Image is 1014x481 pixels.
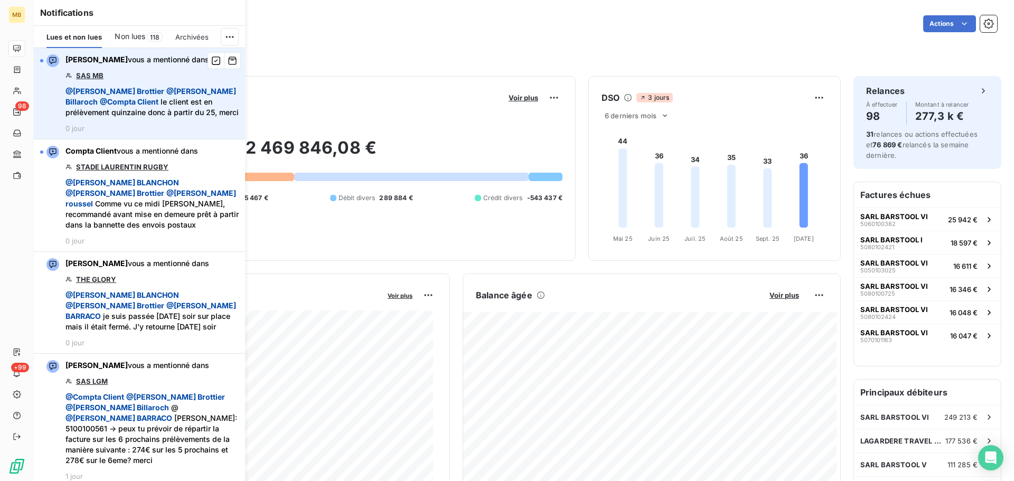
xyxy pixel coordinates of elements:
[866,130,978,159] span: relances ou actions effectuées et relancés la semaine dernière.
[720,235,743,242] tspan: Août 25
[65,87,164,96] span: @ [PERSON_NAME] Brottier
[860,235,923,244] span: SARL BARSTOOL I
[866,84,905,97] h6: Relances
[860,337,892,343] span: 5070101163
[126,392,225,401] span: @ [PERSON_NAME] Brottier
[872,140,902,149] span: 76 869 €
[854,324,1001,347] button: SARL BARSTOOL VI507010116316 047 €
[65,86,239,118] span: le client est en prélèvement quinzaine donc à partir du 25, merci
[854,277,1001,300] button: SARL BARSTOOL VI508010072516 346 €
[8,458,25,475] img: Logo LeanPay
[65,338,84,347] span: 0 jour
[65,259,128,268] span: [PERSON_NAME]
[854,254,1001,277] button: SARL BARSTOOL VI505010302516 611 €
[11,363,29,372] span: +99
[388,292,412,299] span: Voir plus
[65,146,117,155] span: Compta Client
[34,48,245,139] button: [PERSON_NAME]vous a mentionné dansSAS MB @[PERSON_NAME] Brottier @[PERSON_NAME] Billaroch @Compta...
[65,360,209,371] span: vous a mentionné dans
[65,361,128,370] span: [PERSON_NAME]
[860,259,928,267] span: SARL BARSTOOL VI
[65,258,209,269] span: vous a mentionné dans
[854,300,1001,324] button: SARL BARSTOOL VI508010242416 048 €
[76,377,108,385] a: SAS LGM
[65,472,83,480] span: 1 jour
[65,55,128,64] span: [PERSON_NAME]
[766,290,802,300] button: Voir plus
[860,314,896,320] span: 5080102424
[602,91,619,104] h6: DSO
[854,182,1001,208] h6: Factures échues
[860,437,945,445] span: LAGARDERE TRAVEL RETAIL [GEOGRAPHIC_DATA]
[948,215,978,224] span: 25 942 €
[34,252,245,354] button: [PERSON_NAME]vous a mentionné dansTHE GLORY @[PERSON_NAME] BLANCHON @[PERSON_NAME] Brottier @[PER...
[339,193,375,203] span: Débit divers
[65,177,239,230] span: Comme vu ce midi [PERSON_NAME], recommandé avant mise en demeure prêt à partir dans la bannette d...
[794,235,814,242] tspan: [DATE]
[756,235,780,242] tspan: Sept. 25
[65,403,169,412] span: @ [PERSON_NAME] Billaroch
[860,460,927,469] span: SARL BARSTOOL V
[65,124,84,133] span: 0 jour
[76,275,116,284] a: THE GLORY
[860,305,928,314] span: SARL BARSTOOL VI
[944,413,978,421] span: 249 213 €
[866,101,898,108] span: À effectuer
[65,392,124,401] span: @ Compta Client
[65,301,164,310] span: @ [PERSON_NAME] Brottier
[915,108,969,125] h4: 277,3 k €
[854,231,1001,254] button: SARL BARSTOOL I508010242118 597 €
[65,392,239,466] span: @ [PERSON_NAME]: 5100100561 -> peux tu prévoir de répartir la facture sur les 6 prochains prélève...
[866,130,874,138] span: 31
[65,237,84,245] span: 0 jour
[476,289,532,301] h6: Balance âgée
[860,413,929,421] span: SARL BARSTOOL VI
[860,221,896,227] span: 5060100382
[950,285,978,294] span: 16 346 €
[65,413,172,422] span: @ [PERSON_NAME] BARRACO
[636,93,672,102] span: 3 jours
[684,235,706,242] tspan: Juil. 25
[951,239,978,247] span: 18 597 €
[115,31,145,42] span: Non lues
[65,178,179,187] span: @ [PERSON_NAME] BLANCHON
[860,282,928,290] span: SARL BARSTOOL VI
[854,380,1001,405] h6: Principaux débiteurs
[65,188,164,197] span: @ [PERSON_NAME] Brottier
[527,193,563,203] span: -543 437 €
[945,437,978,445] span: 177 536 €
[613,235,633,242] tspan: Mai 25
[65,290,179,299] span: @ [PERSON_NAME] BLANCHON
[769,291,799,299] span: Voir plus
[860,290,895,297] span: 5080100725
[76,163,168,171] a: STADE LAURENTIN RUGBY
[76,71,104,80] a: SAS MB
[923,15,976,32] button: Actions
[15,101,29,111] span: 98
[65,146,198,156] span: vous a mentionné dans
[384,290,416,300] button: Voir plus
[978,445,1003,470] div: Open Intercom Messenger
[175,33,209,41] span: Archivées
[953,262,978,270] span: 16 611 €
[860,328,928,337] span: SARL BARSTOOL VI
[8,6,25,23] div: MB
[605,111,656,120] span: 6 derniers mois
[65,290,239,332] span: je suis passée [DATE] soir sur place mais il était fermé. J'y retourne [DATE] soir
[950,332,978,340] span: 16 047 €
[947,460,978,469] span: 111 285 €
[60,137,562,169] h2: 2 469 846,08 €
[854,208,1001,231] button: SARL BARSTOOL VI506010038225 942 €
[509,93,538,102] span: Voir plus
[860,267,896,273] span: 5050103025
[860,244,894,250] span: 5080102421
[483,193,523,203] span: Crédit divers
[46,33,102,41] span: Lues et non lues
[379,193,412,203] span: 289 884 €
[915,101,969,108] span: Montant à relancer
[230,193,268,203] span: 2 005 467 €
[866,108,898,125] h4: 98
[65,54,209,65] span: vous a mentionné dans
[950,308,978,317] span: 16 048 €
[34,139,245,252] button: Compta Clientvous a mentionné dansSTADE LAURENTIN RUGBY @[PERSON_NAME] BLANCHON @[PERSON_NAME] Br...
